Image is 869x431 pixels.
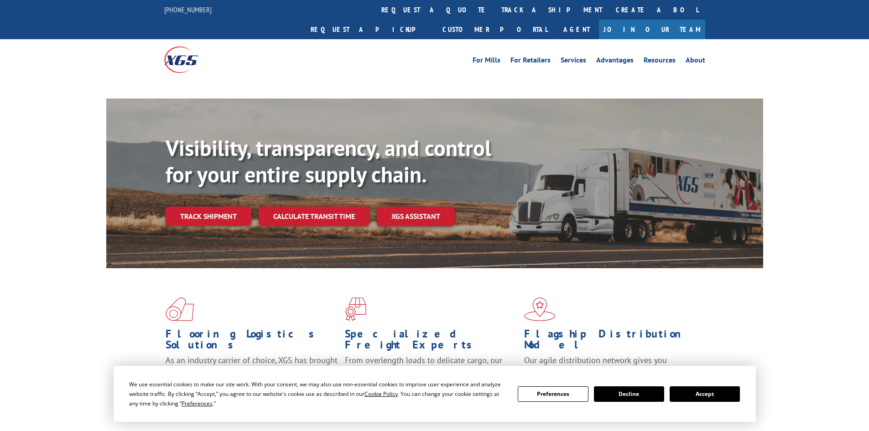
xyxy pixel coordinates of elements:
a: Agent [554,20,599,39]
h1: Flooring Logistics Solutions [166,328,338,355]
div: Cookie Consent Prompt [114,366,756,422]
button: Preferences [518,386,588,402]
a: For Mills [473,57,500,67]
img: xgs-icon-total-supply-chain-intelligence-red [166,297,194,321]
h1: Flagship Distribution Model [524,328,697,355]
span: Our agile distribution network gives you nationwide inventory management on demand. [524,355,692,376]
span: Cookie Policy [364,390,398,398]
a: Request a pickup [304,20,436,39]
div: We use essential cookies to make our site work. With your consent, we may also use non-essential ... [129,379,507,408]
p: From overlength loads to delicate cargo, our experienced staff knows the best way to move your fr... [345,355,517,395]
a: Track shipment [166,207,251,226]
a: Resources [644,57,676,67]
button: Accept [670,386,740,402]
span: As an industry carrier of choice, XGS has brought innovation and dedication to flooring logistics... [166,355,338,387]
a: For Retailers [510,57,551,67]
a: Advantages [596,57,634,67]
a: Customer Portal [436,20,554,39]
a: XGS ASSISTANT [377,207,455,226]
img: xgs-icon-flagship-distribution-model-red [524,297,556,321]
button: Decline [594,386,664,402]
span: Preferences [182,400,213,407]
h1: Specialized Freight Experts [345,328,517,355]
a: Join Our Team [599,20,705,39]
b: Visibility, transparency, and control for your entire supply chain. [166,134,491,188]
a: [PHONE_NUMBER] [164,5,212,14]
a: About [686,57,705,67]
a: Calculate transit time [259,207,369,226]
a: Services [561,57,586,67]
img: xgs-icon-focused-on-flooring-red [345,297,366,321]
